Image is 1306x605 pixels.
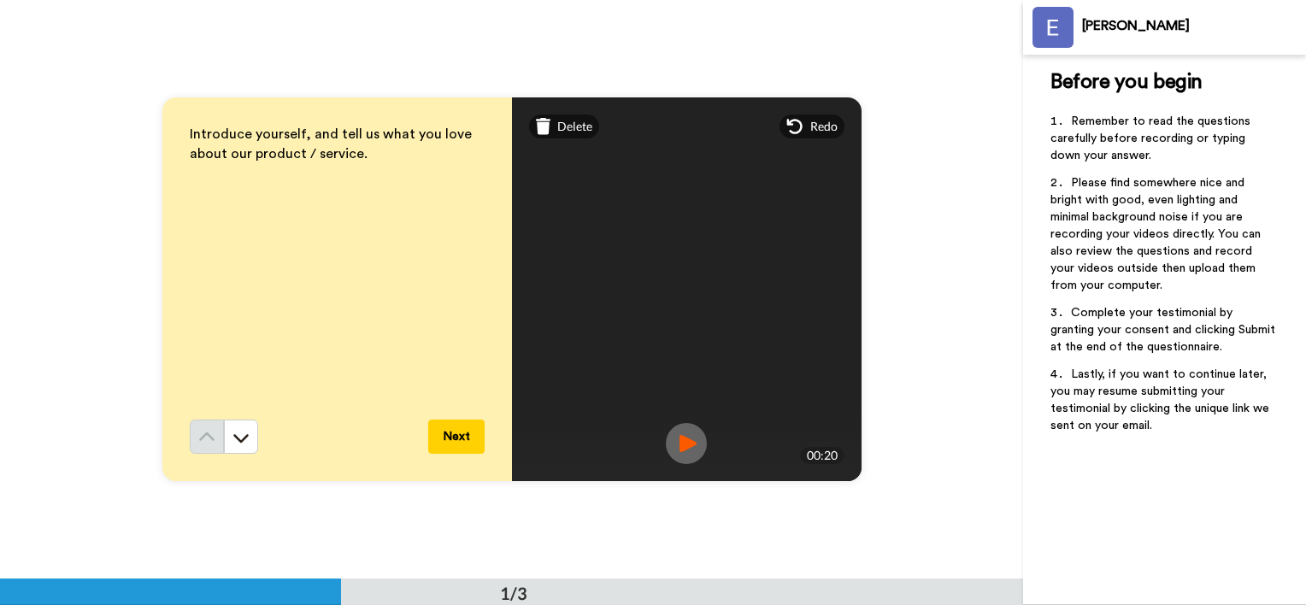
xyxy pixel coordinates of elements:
[1050,307,1279,353] span: Complete your testimonial by granting your consent and clicking Submit at the end of the question...
[529,115,600,138] div: Delete
[1032,7,1074,48] img: Profile Image
[1082,18,1305,34] div: [PERSON_NAME]
[428,420,485,454] button: Next
[1050,368,1273,432] span: Lastly, if you want to continue later, you may resume submitting your testimonial by clicking the...
[190,127,475,161] span: Introduce yourself, and tell us what you love about our product / service.
[1050,72,1202,92] span: Before you begin
[1050,115,1254,162] span: Remember to read the questions carefully before recording or typing down your answer.
[473,581,555,605] div: 1/3
[557,118,592,135] span: Delete
[1050,177,1264,291] span: Please find somewhere nice and bright with good, even lighting and minimal background noise if yo...
[779,115,844,138] div: Redo
[810,118,838,135] span: Redo
[800,447,844,464] div: 00:20
[666,423,707,464] img: ic_record_play.svg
